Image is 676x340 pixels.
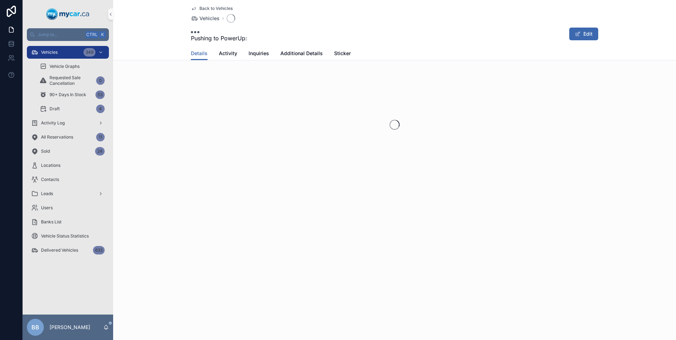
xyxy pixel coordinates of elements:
a: All Reservations11 [27,131,109,143]
span: Details [191,50,208,57]
span: Vehicle Graphs [49,64,80,69]
span: Vehicle Status Statistics [41,233,89,239]
a: Activity [219,47,237,61]
span: Additional Details [280,50,323,57]
div: 24 [95,147,105,156]
span: Users [41,205,53,211]
span: Pushing to PowerUp: [191,34,247,42]
span: Jump to... [38,32,83,37]
span: Sold [41,148,50,154]
a: Vehicles [191,15,220,22]
span: Delivered Vehicles [41,247,78,253]
span: Banks List [41,219,62,225]
span: Vehicles [199,15,220,22]
div: 0 [96,76,105,85]
a: Leads [27,187,109,200]
p: [PERSON_NAME] [49,324,90,331]
span: Draft [49,106,60,112]
span: BB [31,323,39,332]
a: Locations [27,159,109,172]
a: Sold24 [27,145,109,158]
span: All Reservations [41,134,73,140]
div: 11 [96,133,105,141]
span: Locations [41,163,60,168]
span: Back to Vehicles [199,6,233,11]
span: Leads [41,191,53,197]
span: Ctrl [86,31,98,38]
a: Back to Vehicles [191,6,233,11]
span: Activity Log [41,120,65,126]
a: 90+ Days In Stock53 [35,88,109,101]
a: Vehicle Graphs [35,60,109,73]
a: Details [191,47,208,60]
button: Jump to...CtrlK [27,28,109,41]
span: Requested Sale Cancellation [49,75,93,86]
div: 633 [93,246,105,254]
img: App logo [46,8,89,20]
a: Requested Sale Cancellation0 [35,74,109,87]
a: Contacts [27,173,109,186]
div: scrollable content [23,41,113,266]
a: Vehicles349 [27,46,109,59]
span: Activity [219,50,237,57]
div: 349 [83,48,95,57]
a: Inquiries [249,47,269,61]
div: 4 [96,105,105,113]
div: 53 [95,90,105,99]
a: Users [27,201,109,214]
a: Additional Details [280,47,323,61]
a: Vehicle Status Statistics [27,230,109,242]
a: Sticker [334,47,351,61]
span: Vehicles [41,49,58,55]
a: Delivered Vehicles633 [27,244,109,257]
span: 90+ Days In Stock [49,92,86,98]
span: Sticker [334,50,351,57]
a: Banks List [27,216,109,228]
a: Activity Log [27,117,109,129]
button: Edit [569,28,598,40]
span: Inquiries [249,50,269,57]
span: K [100,32,105,37]
a: Draft4 [35,102,109,115]
span: Contacts [41,177,59,182]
